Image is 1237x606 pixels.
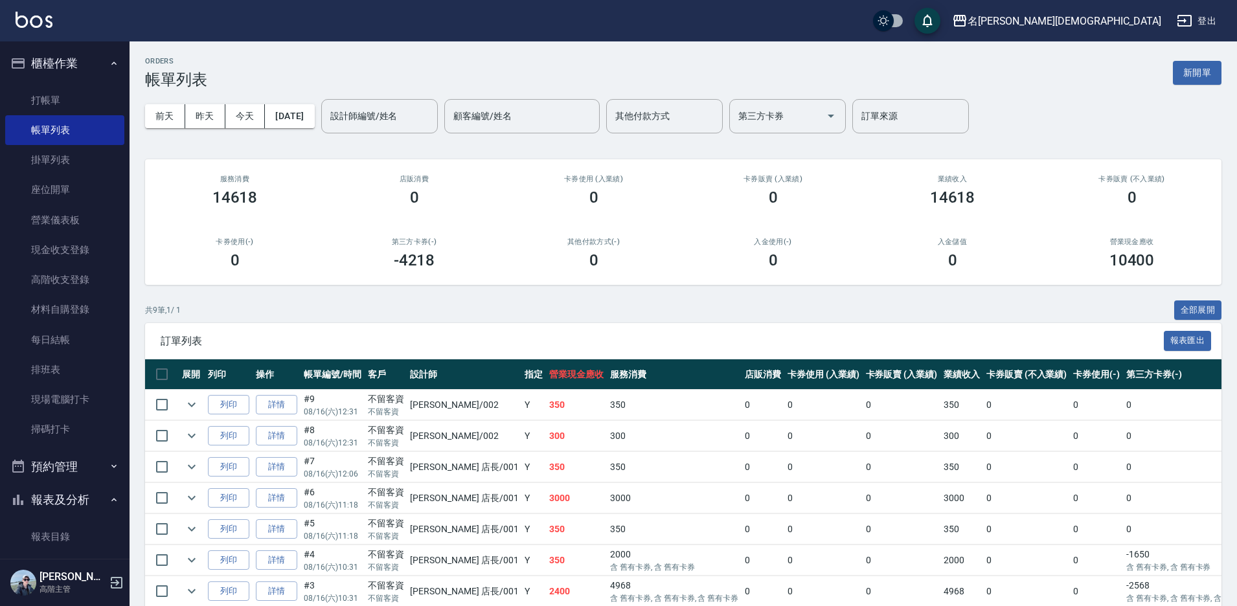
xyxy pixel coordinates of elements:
a: 高階收支登錄 [5,265,124,295]
button: 列印 [208,457,249,477]
td: 0 [742,483,784,513]
a: 報表匯出 [1164,334,1212,346]
h2: 入金儲值 [878,238,1027,246]
div: 不留客資 [368,517,404,530]
td: [PERSON_NAME] 店長 /001 [407,452,521,482]
button: Open [821,106,841,126]
a: 營業儀表板 [5,205,124,235]
td: 0 [1070,390,1123,420]
div: 不留客資 [368,423,404,437]
p: 08/16 (六) 10:31 [304,592,361,604]
th: 業績收入 [940,359,983,390]
td: 0 [784,514,863,544]
h2: ORDERS [145,57,207,65]
td: Y [521,514,546,544]
button: 列印 [208,488,249,508]
td: 0 [742,452,784,482]
td: 0 [983,390,1070,420]
a: 詳情 [256,519,297,539]
a: 打帳單 [5,85,124,115]
p: 含 舊有卡券, 含 舊有卡券 [610,561,738,573]
td: 0 [1070,421,1123,451]
h3: 帳單列表 [145,71,207,89]
th: 指定 [521,359,546,390]
p: 不留客資 [368,468,404,480]
h3: 0 [231,251,240,269]
h3: 0 [410,188,419,207]
button: 新開單 [1173,61,1221,85]
h2: 卡券販賣 (入業績) [699,175,847,183]
h3: 14618 [930,188,975,207]
td: 300 [546,421,607,451]
td: 0 [983,514,1070,544]
button: 列印 [208,581,249,601]
span: 訂單列表 [161,335,1164,348]
td: 0 [983,545,1070,576]
p: 08/16 (六) 10:31 [304,561,361,573]
td: 0 [1070,452,1123,482]
div: 不留客資 [368,579,404,592]
button: 名[PERSON_NAME][DEMOGRAPHIC_DATA] [947,8,1166,34]
a: 現場電腦打卡 [5,385,124,414]
a: 詳情 [256,581,297,601]
td: 0 [863,514,941,544]
td: 0 [863,421,941,451]
td: #8 [301,421,365,451]
h3: 0 [769,251,778,269]
th: 展開 [179,359,205,390]
button: 前天 [145,104,185,128]
td: [PERSON_NAME] 店長 /001 [407,483,521,513]
td: 0 [863,452,941,482]
a: 詳情 [256,426,297,446]
button: expand row [182,457,201,477]
a: 每日結帳 [5,325,124,355]
a: 報表目錄 [5,522,124,552]
td: 0 [863,545,941,576]
div: 不留客資 [368,548,404,561]
td: 0 [742,514,784,544]
p: 高階主管 [40,583,106,595]
div: 不留客資 [368,454,404,468]
button: [DATE] [265,104,314,128]
td: 0 [863,483,941,513]
td: Y [521,390,546,420]
td: #6 [301,483,365,513]
button: 列印 [208,550,249,570]
td: 0 [1070,514,1123,544]
td: 2000 [940,545,983,576]
td: 350 [607,452,742,482]
td: 350 [940,514,983,544]
h3: 14618 [212,188,258,207]
h2: 卡券使用 (入業績) [519,175,668,183]
button: expand row [182,581,201,601]
a: 消費分析儀表板 [5,552,124,581]
button: expand row [182,395,201,414]
h3: 0 [1128,188,1137,207]
div: 名[PERSON_NAME][DEMOGRAPHIC_DATA] [968,13,1161,29]
h3: -4218 [394,251,435,269]
a: 新開單 [1173,66,1221,78]
a: 掃碼打卡 [5,414,124,444]
td: 300 [607,421,742,451]
td: #9 [301,390,365,420]
td: 0 [742,421,784,451]
p: 08/16 (六) 11:18 [304,530,361,542]
img: Logo [16,12,52,28]
a: 座位開單 [5,175,124,205]
td: Y [521,545,546,576]
td: 350 [607,390,742,420]
a: 詳情 [256,550,297,570]
p: 不留客資 [368,530,404,542]
td: [PERSON_NAME] /002 [407,421,521,451]
h2: 卡券販賣 (不入業績) [1058,175,1206,183]
td: 0 [742,390,784,420]
button: 列印 [208,426,249,446]
p: 不留客資 [368,406,404,418]
button: expand row [182,519,201,539]
td: 350 [607,514,742,544]
button: 報表匯出 [1164,331,1212,351]
td: 350 [940,390,983,420]
td: 350 [940,452,983,482]
h2: 第三方卡券(-) [340,238,488,246]
td: 2000 [607,545,742,576]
